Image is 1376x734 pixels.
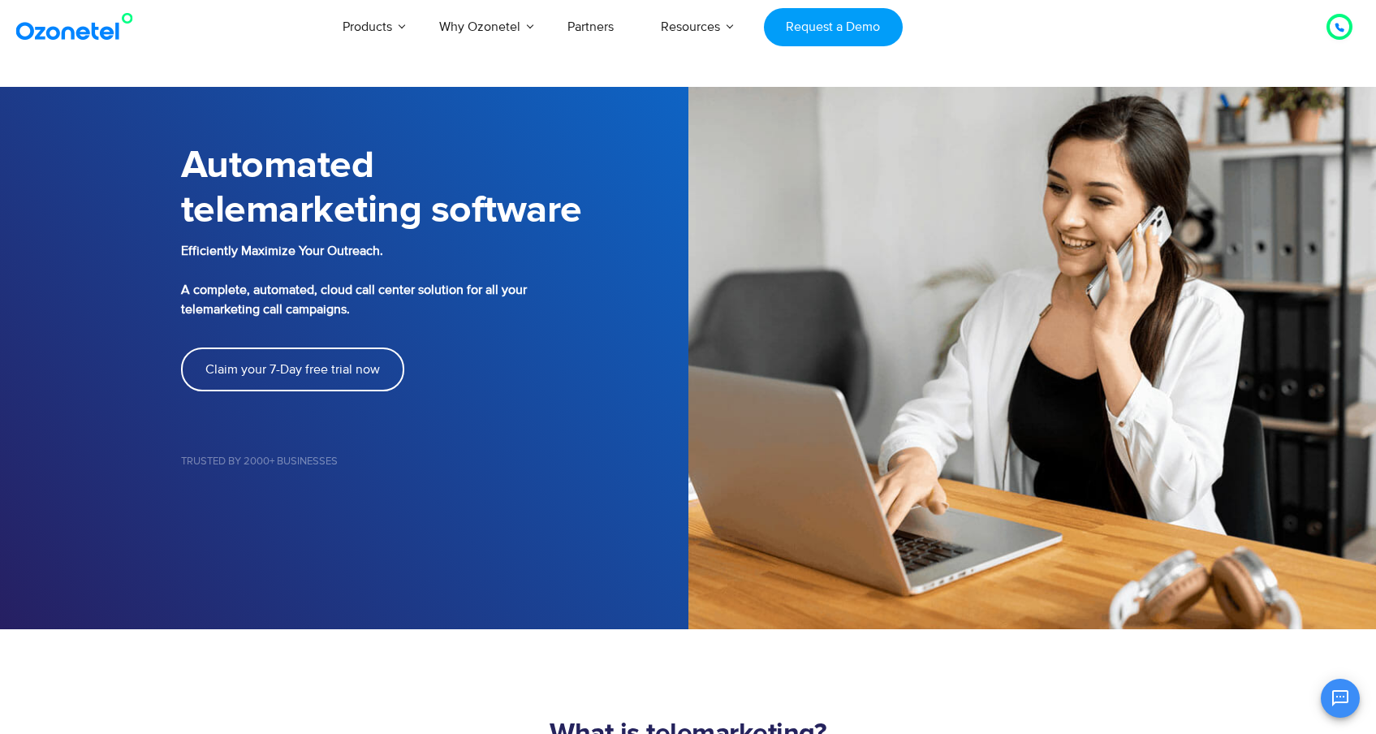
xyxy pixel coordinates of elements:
span: Claim your 7-Day free trial now [205,363,380,376]
h1: Automated telemarketing software [181,144,688,233]
b: Efficiently Maximize Your Outreach [181,243,527,317]
a: Claim your 7-Day free trial now [181,348,404,391]
button: Open chat [1321,679,1360,718]
a: Request a Demo [764,8,903,46]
